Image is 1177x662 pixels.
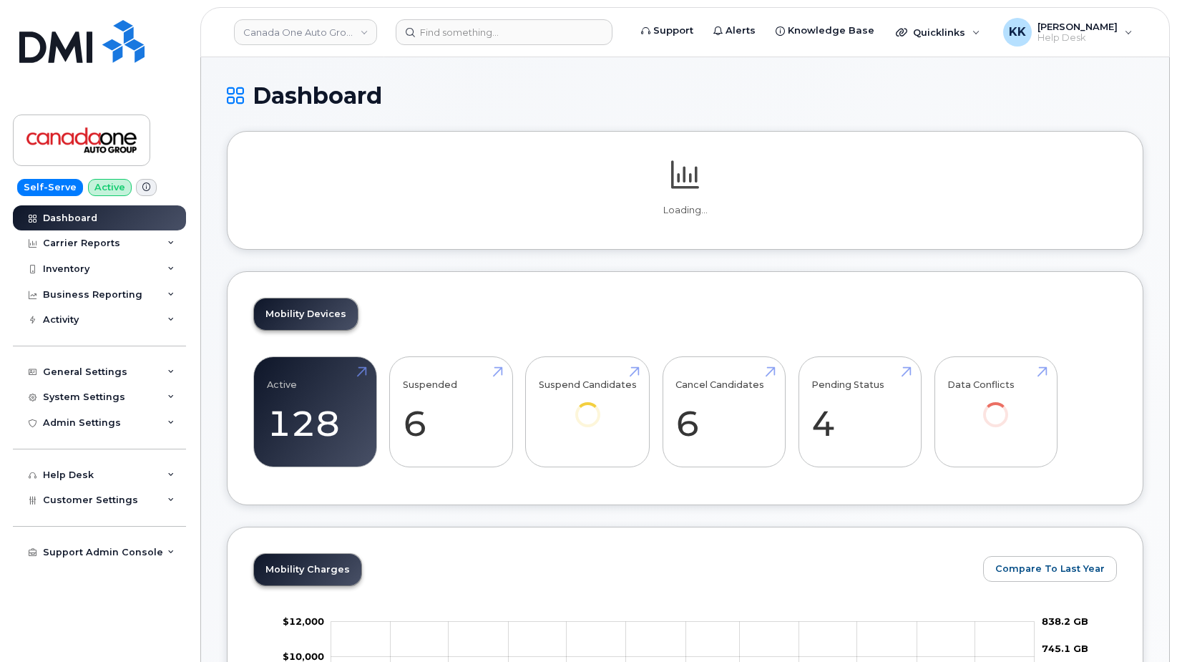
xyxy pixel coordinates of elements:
a: Mobility Devices [254,298,358,330]
a: Mobility Charges [254,554,361,585]
tspan: 745.1 GB [1042,643,1088,654]
tspan: 838.2 GB [1042,615,1088,627]
a: Pending Status 4 [811,365,908,459]
tspan: $10,000 [283,651,324,662]
a: Cancel Candidates 6 [675,365,772,459]
h1: Dashboard [227,83,1143,108]
tspan: $12,000 [283,615,324,627]
button: Compare To Last Year [983,556,1117,582]
g: $0 [283,615,324,627]
g: $0 [283,651,324,662]
a: Suspend Candidates [539,365,637,447]
a: Active 128 [267,365,363,459]
a: Suspended 6 [403,365,499,459]
p: Loading... [253,204,1117,217]
span: Compare To Last Year [995,562,1105,575]
a: Data Conflicts [947,365,1044,447]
